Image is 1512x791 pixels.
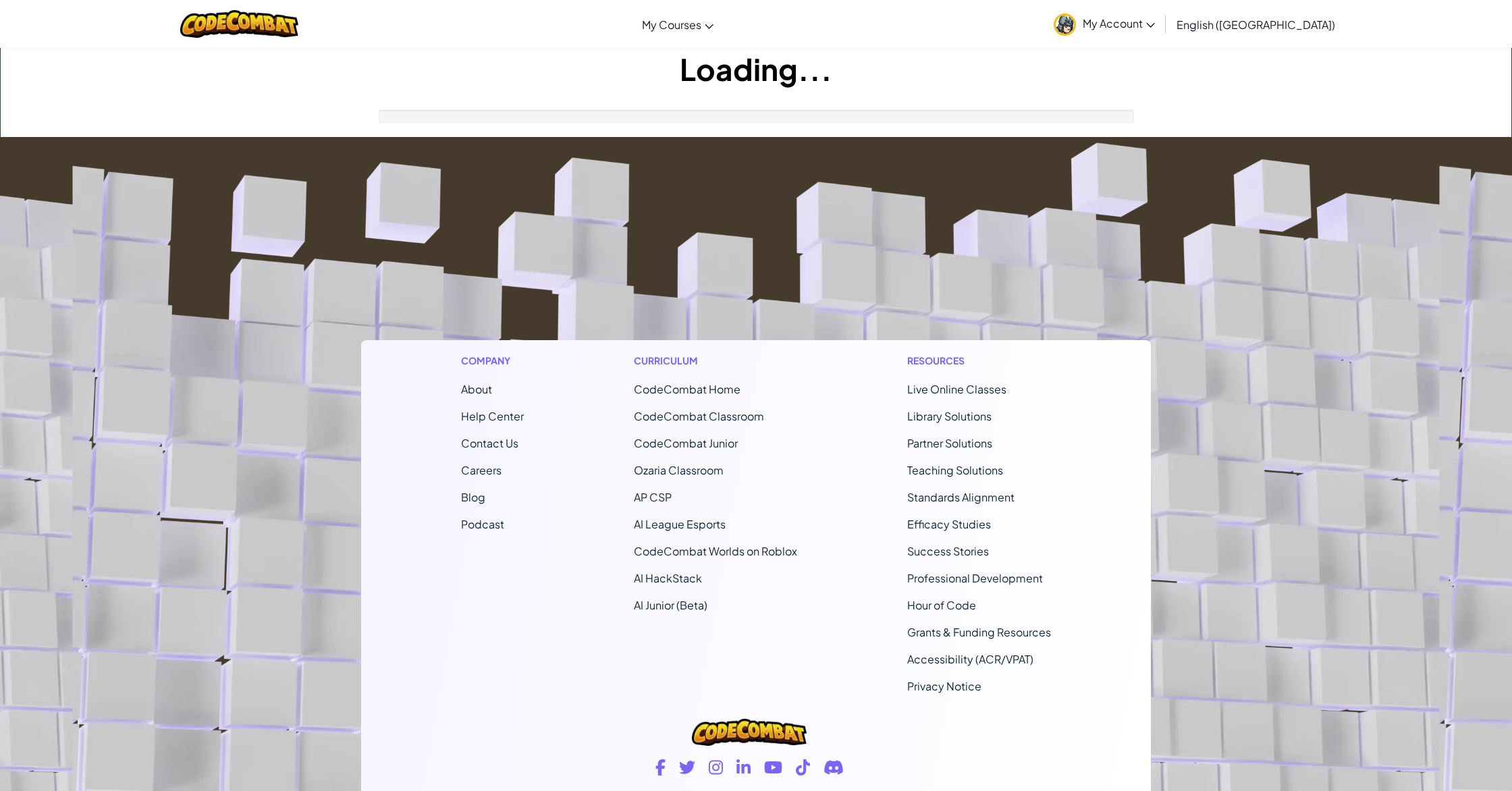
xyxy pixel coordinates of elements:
a: Professional Development [907,571,1043,585]
img: CodeCombat logo [692,719,807,746]
a: My Courses [635,6,720,43]
a: Efficacy Studies [907,517,991,531]
a: CodeCombat Junior [634,436,738,450]
a: AP CSP [634,490,672,504]
a: Blog [461,490,485,504]
span: My Courses [642,18,701,32]
a: Standards Alignment [907,490,1015,504]
a: Partner Solutions [907,436,992,450]
a: My Account [1047,3,1162,45]
a: Teaching Solutions [907,463,1003,477]
a: Success Stories [907,544,989,558]
a: Library Solutions [907,409,992,423]
a: Help Center [461,409,524,423]
span: Contact Us [461,436,518,450]
span: CodeCombat Home [634,382,740,396]
span: My Account [1083,16,1155,30]
h1: Curriculum [634,354,797,368]
img: CodeCombat logo [180,10,298,38]
a: AI League Esports [634,517,726,531]
a: Ozaria Classroom [634,463,724,477]
a: Accessibility (ACR/VPAT) [907,652,1033,666]
a: CodeCombat Classroom [634,409,764,423]
a: CodeCombat Worlds on Roblox [634,544,797,558]
a: Live Online Classes [907,382,1006,396]
a: Privacy Notice [907,679,981,693]
a: About [461,382,492,396]
span: English ([GEOGRAPHIC_DATA]) [1177,18,1335,32]
a: Grants & Funding Resources [907,625,1051,639]
a: Podcast [461,517,504,531]
h1: Loading... [1,48,1511,90]
a: AI Junior (Beta) [634,598,707,612]
h1: Company [461,354,524,368]
h1: Resources [907,354,1051,368]
a: English ([GEOGRAPHIC_DATA]) [1170,6,1342,43]
a: Careers [461,463,502,477]
img: avatar [1054,13,1076,36]
a: Hour of Code [907,598,976,612]
a: AI HackStack [634,571,702,585]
